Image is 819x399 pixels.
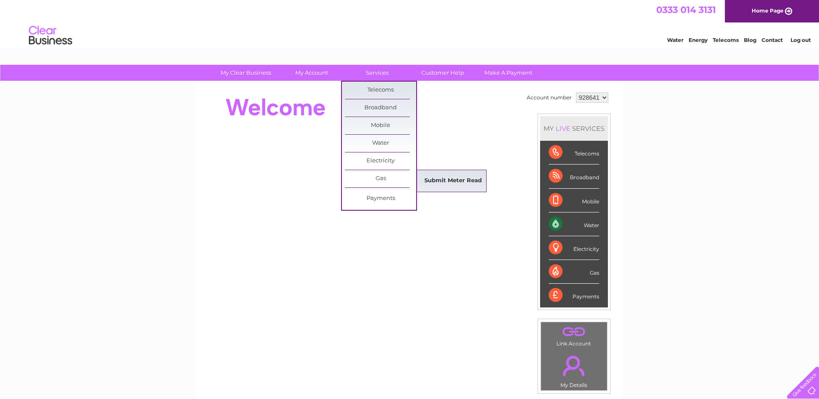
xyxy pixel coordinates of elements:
[342,65,413,81] a: Services
[744,37,756,43] a: Blog
[206,5,614,42] div: Clear Business is a trading name of Verastar Limited (registered in [GEOGRAPHIC_DATA] No. 3667643...
[407,65,478,81] a: Customer Help
[541,348,607,391] td: My Details
[345,135,416,152] a: Water
[417,172,489,190] a: Submit Meter Read
[473,65,544,81] a: Make A Payment
[345,190,416,207] a: Payments
[543,351,605,381] a: .
[549,189,599,212] div: Mobile
[689,37,708,43] a: Energy
[549,236,599,260] div: Electricity
[549,141,599,165] div: Telecoms
[345,99,416,117] a: Broadband
[791,37,811,43] a: Log out
[345,117,416,134] a: Mobile
[345,152,416,170] a: Electricity
[28,22,73,49] img: logo.png
[541,322,607,349] td: Link Account
[549,212,599,236] div: Water
[656,4,716,15] a: 0333 014 3131
[667,37,683,43] a: Water
[549,165,599,188] div: Broadband
[762,37,783,43] a: Contact
[345,82,416,99] a: Telecoms
[540,116,608,141] div: MY SERVICES
[210,65,281,81] a: My Clear Business
[549,260,599,284] div: Gas
[345,170,416,187] a: Gas
[276,65,347,81] a: My Account
[713,37,739,43] a: Telecoms
[543,324,605,339] a: .
[525,90,574,105] td: Account number
[549,284,599,307] div: Payments
[554,124,572,133] div: LIVE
